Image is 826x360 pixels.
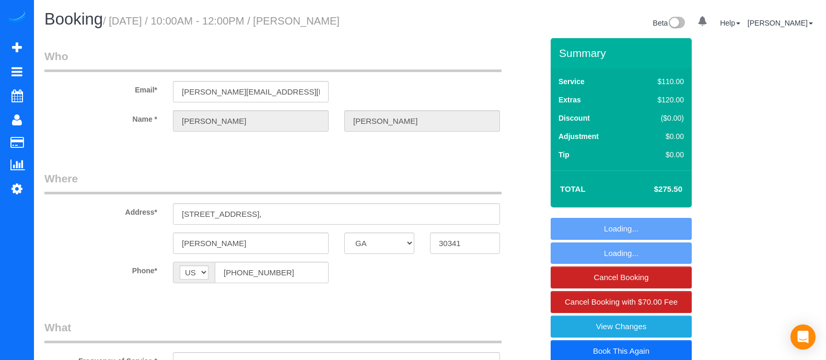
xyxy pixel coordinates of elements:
[559,76,585,87] label: Service
[6,10,27,25] img: Automaid Logo
[344,110,500,132] input: Last Name*
[635,76,684,87] div: $110.00
[37,81,165,95] label: Email*
[635,149,684,160] div: $0.00
[559,131,599,142] label: Adjustment
[37,262,165,276] label: Phone*
[635,95,684,105] div: $120.00
[551,291,692,313] a: Cancel Booking with $70.00 Fee
[37,110,165,124] label: Name *
[173,81,329,102] input: Email*
[559,95,581,105] label: Extras
[559,47,687,59] h3: Summary
[635,131,684,142] div: $0.00
[44,320,502,343] legend: What
[103,15,340,27] small: / [DATE] / 10:00AM - 12:00PM / [PERSON_NAME]
[635,113,684,123] div: ($0.00)
[653,19,685,27] a: Beta
[559,113,590,123] label: Discount
[551,316,692,338] a: View Changes
[44,171,502,194] legend: Where
[44,49,502,72] legend: Who
[720,19,740,27] a: Help
[44,10,103,28] span: Booking
[623,185,682,194] h4: $275.50
[173,110,329,132] input: First Name*
[565,297,678,306] span: Cancel Booking with $70.00 Fee
[560,184,586,193] strong: Total
[430,233,500,254] input: Zip Code*
[668,17,685,30] img: New interface
[551,266,692,288] a: Cancel Booking
[748,19,813,27] a: [PERSON_NAME]
[559,149,569,160] label: Tip
[215,262,329,283] input: Phone*
[173,233,329,254] input: City*
[790,324,816,350] div: Open Intercom Messenger
[37,203,165,217] label: Address*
